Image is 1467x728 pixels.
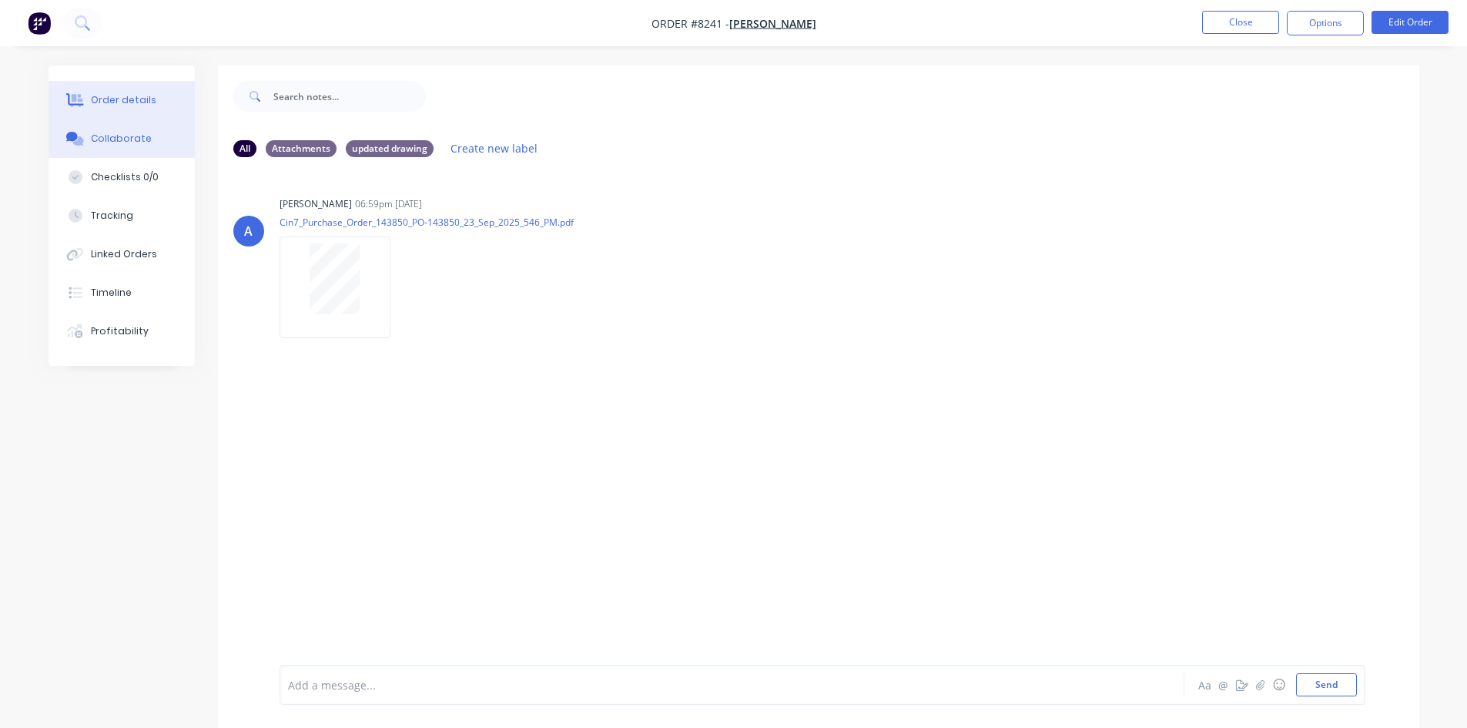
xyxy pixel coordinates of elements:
[1202,11,1279,34] button: Close
[49,158,195,196] button: Checklists 0/0
[91,247,157,261] div: Linked Orders
[49,235,195,273] button: Linked Orders
[91,324,149,338] div: Profitability
[1270,676,1288,694] button: ☺
[49,273,195,312] button: Timeline
[1196,676,1214,694] button: Aa
[233,140,256,157] div: All
[91,93,156,107] div: Order details
[244,222,253,240] div: A
[1287,11,1364,35] button: Options
[49,312,195,351] button: Profitability
[729,16,816,31] a: [PERSON_NAME]
[266,140,337,157] div: Attachments
[443,138,546,159] button: Create new label
[346,140,434,157] div: updated drawing
[49,196,195,235] button: Tracking
[91,286,132,300] div: Timeline
[1214,676,1233,694] button: @
[1372,11,1449,34] button: Edit Order
[651,16,729,31] span: Order #8241 -
[1296,673,1357,696] button: Send
[91,132,152,146] div: Collaborate
[91,170,159,184] div: Checklists 0/0
[280,197,352,211] div: [PERSON_NAME]
[280,216,574,229] p: Cin7_Purchase_Order_143850_PO-143850_23_Sep_2025_546_PM.pdf
[49,119,195,158] button: Collaborate
[355,197,422,211] div: 06:59pm [DATE]
[49,81,195,119] button: Order details
[273,81,426,112] input: Search notes...
[91,209,133,223] div: Tracking
[28,12,51,35] img: Factory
